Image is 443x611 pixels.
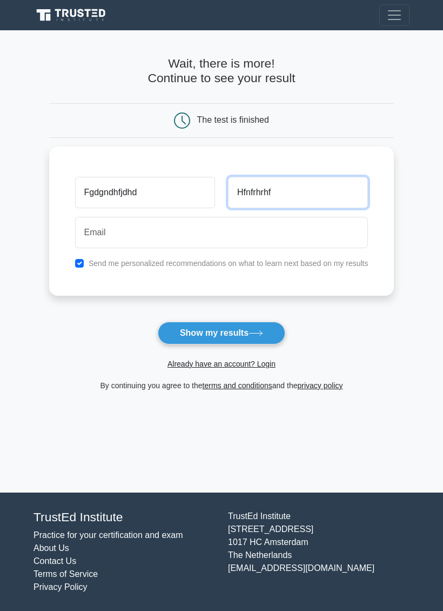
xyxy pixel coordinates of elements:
input: First name [75,177,215,208]
a: Terms of Service [33,569,98,579]
label: Send me personalized recommendations on what to learn next based on my results [89,259,368,268]
a: About Us [33,543,69,553]
div: TrustEd Institute [STREET_ADDRESS] 1017 HC Amsterdam The Netherlands [EMAIL_ADDRESS][DOMAIN_NAME] [222,510,416,594]
a: terms and conditions [203,381,272,390]
div: By continuing you agree to the and the [43,379,401,392]
a: Contact Us [33,556,76,566]
a: Practice for your certification and exam [33,530,183,540]
a: Privacy Policy [33,582,88,592]
button: Show my results [158,322,285,344]
a: Already have an account? Login [167,360,276,368]
h4: Wait, there is more! Continue to see your result [49,56,394,86]
h4: TrustEd Institute [33,510,215,524]
a: privacy policy [298,381,343,390]
input: Email [75,217,368,248]
input: Last name [228,177,368,208]
div: The test is finished [197,115,269,124]
button: Toggle navigation [379,4,410,26]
